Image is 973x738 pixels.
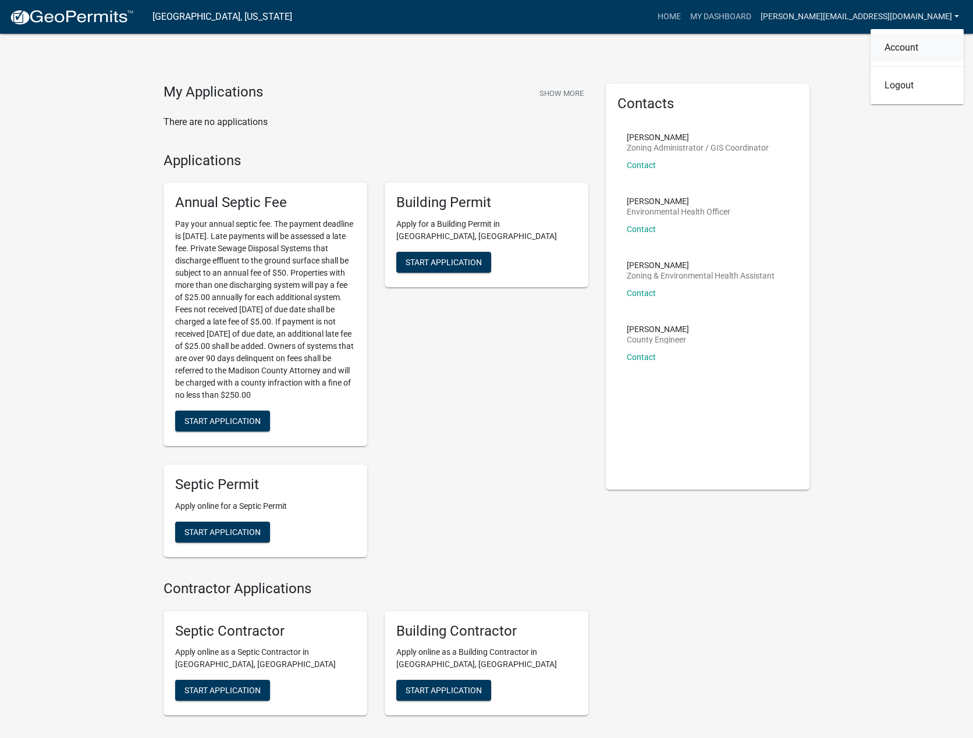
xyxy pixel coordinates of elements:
wm-workflow-list-section: Applications [164,152,588,566]
p: Apply online for a Septic Permit [175,500,356,512]
span: Start Application [184,686,261,695]
p: Pay your annual septic fee. The payment deadline is [DATE]. Late payments will be assessed a late... [175,218,356,401]
p: [PERSON_NAME] [627,325,689,333]
a: Home [653,6,686,28]
span: Start Application [184,527,261,536]
p: Apply for a Building Permit in [GEOGRAPHIC_DATA], [GEOGRAPHIC_DATA] [396,218,577,243]
h5: Annual Septic Fee [175,194,356,211]
p: Environmental Health Officer [627,208,730,216]
p: Apply online as a Septic Contractor in [GEOGRAPHIC_DATA], [GEOGRAPHIC_DATA] [175,646,356,671]
p: Apply online as a Building Contractor in [GEOGRAPHIC_DATA], [GEOGRAPHIC_DATA] [396,646,577,671]
span: Start Application [406,258,482,267]
h4: Applications [164,152,588,169]
h5: Septic Contractor [175,623,356,640]
p: County Engineer [627,336,689,344]
h5: Septic Permit [175,476,356,493]
button: Start Application [396,252,491,273]
a: Contact [627,288,656,298]
a: Contact [627,352,656,362]
a: Contact [627,224,656,234]
button: Show More [535,84,588,103]
h4: My Applications [164,84,263,101]
p: [PERSON_NAME] [627,261,775,269]
a: Account [871,34,964,62]
p: Zoning Administrator / GIS Coordinator [627,144,769,152]
h4: Contractor Applications [164,580,588,597]
p: Zoning & Environmental Health Assistant [627,272,775,280]
h5: Building Contractor [396,623,577,640]
a: My Dashboard [686,6,756,28]
h5: Contacts [617,95,798,112]
h5: Building Permit [396,194,577,211]
a: Logout [871,72,964,99]
button: Start Application [396,680,491,701]
button: Start Application [175,411,270,432]
button: Start Application [175,680,270,701]
p: [PERSON_NAME] [627,133,769,141]
a: Contact [627,161,656,170]
a: [PERSON_NAME][EMAIL_ADDRESS][DOMAIN_NAME] [756,6,964,28]
div: [PERSON_NAME][EMAIL_ADDRESS][DOMAIN_NAME] [871,29,964,104]
span: Start Application [184,416,261,426]
wm-workflow-list-section: Contractor Applications [164,580,588,725]
span: Start Application [406,686,482,695]
button: Start Application [175,522,270,543]
p: [PERSON_NAME] [627,197,730,205]
p: There are no applications [164,115,588,129]
a: [GEOGRAPHIC_DATA], [US_STATE] [152,7,292,27]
